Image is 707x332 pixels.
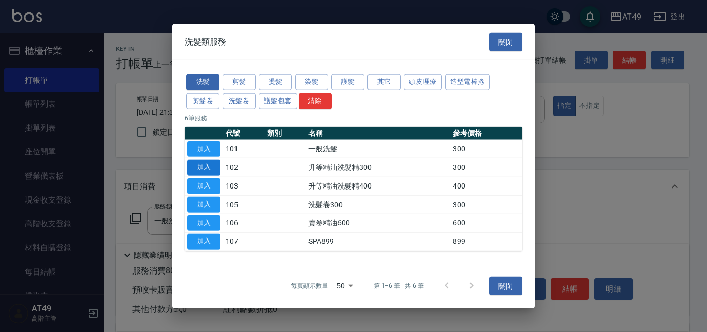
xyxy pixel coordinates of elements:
td: 899 [450,232,522,251]
button: 洗髮卷 [223,93,256,109]
button: 剪髮 [223,74,256,90]
button: 關閉 [489,277,522,296]
td: SPA899 [306,232,450,251]
th: 名稱 [306,126,450,140]
button: 加入 [187,196,220,212]
button: 加入 [187,234,220,250]
td: 101 [223,140,264,158]
td: 一般洗髮 [306,140,450,158]
p: 第 1–6 筆 共 6 筆 [374,281,424,291]
button: 造型電棒捲 [445,74,490,90]
button: 加入 [187,141,220,157]
td: 400 [450,177,522,195]
button: 關閉 [489,32,522,51]
td: 600 [450,214,522,233]
td: 106 [223,214,264,233]
span: 洗髮類服務 [185,36,226,47]
button: 洗髮 [186,74,219,90]
button: 染髮 [295,74,328,90]
td: 107 [223,232,264,251]
button: 加入 [187,215,220,231]
td: 升等精油洗髮精400 [306,177,450,195]
button: 清除 [299,93,332,109]
div: 50 [332,272,357,300]
td: 300 [450,158,522,177]
td: 洗髮卷300 [306,195,450,214]
p: 6 筆服務 [185,113,522,122]
button: 護髮包套 [259,93,297,109]
td: 300 [450,140,522,158]
button: 加入 [187,160,220,176]
td: 300 [450,195,522,214]
td: 升等精油洗髮精300 [306,158,450,177]
td: 102 [223,158,264,177]
button: 護髮 [331,74,364,90]
button: 加入 [187,178,220,194]
button: 剪髮卷 [186,93,219,109]
p: 每頁顯示數量 [291,281,328,291]
button: 頭皮理療 [404,74,442,90]
button: 燙髮 [259,74,292,90]
td: 賣卷精油600 [306,214,450,233]
th: 代號 [223,126,264,140]
th: 參考價格 [450,126,522,140]
button: 其它 [367,74,401,90]
th: 類別 [264,126,306,140]
td: 103 [223,177,264,195]
td: 105 [223,195,264,214]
